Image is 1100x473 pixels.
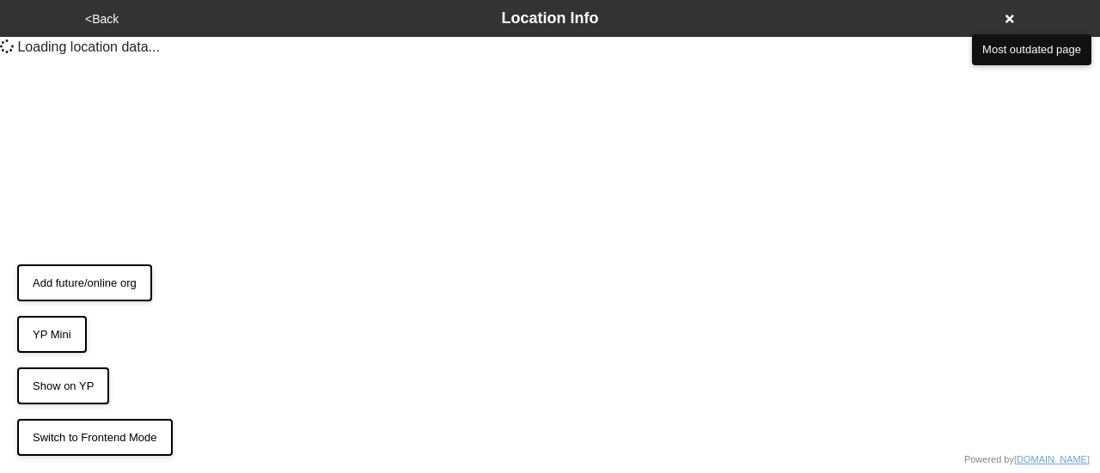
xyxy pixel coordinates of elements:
[17,39,148,54] span: Loading location data
[17,316,87,354] button: YP Mini
[80,9,124,29] button: <Back
[17,264,152,302] button: Add future/online org
[17,367,109,405] button: Show on YP
[17,419,173,457] button: Switch to Frontend Mode
[502,9,599,27] span: Location Info
[1014,454,1090,464] a: [DOMAIN_NAME]
[964,452,1090,467] div: Powered by
[972,34,1091,65] button: Most outdated page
